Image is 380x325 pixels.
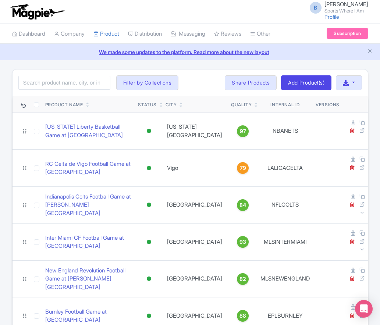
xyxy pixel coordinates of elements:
[8,4,65,20] img: logo-ab69f6fb50320c5b225c76a69d11143b.png
[225,75,277,90] a: Share Products
[128,24,162,44] a: Distribution
[163,224,228,261] td: [GEOGRAPHIC_DATA]
[145,163,153,174] div: Active
[231,199,255,211] a: 84
[258,260,313,297] td: MLSNEWENGLAND
[166,101,177,108] div: City
[145,311,153,321] div: Active
[45,101,83,108] div: Product Name
[163,113,228,150] td: [US_STATE][GEOGRAPHIC_DATA]
[45,193,132,218] a: Indianapolis Colts Football Game at [PERSON_NAME][GEOGRAPHIC_DATA]
[145,274,153,284] div: Active
[239,238,246,246] span: 93
[45,234,132,250] a: Inter Miami CF Football Game at [GEOGRAPHIC_DATA]
[4,48,376,56] a: We made some updates to the platform. Read more about the new layout
[231,162,255,174] a: 79
[231,310,255,322] a: 88
[239,312,246,320] span: 88
[324,8,368,13] small: Sports Where I Am
[12,24,45,44] a: Dashboard
[367,47,373,56] button: Close announcement
[310,2,322,14] span: B
[231,273,255,285] a: 82
[240,127,246,135] span: 97
[239,201,246,209] span: 84
[324,1,368,8] span: [PERSON_NAME]
[116,75,179,90] button: Filter by Collections
[281,75,331,90] a: Add Product(s)
[45,267,132,292] a: New England Revolution Football Game at [PERSON_NAME][GEOGRAPHIC_DATA]
[258,113,313,150] td: NBANETS
[305,1,368,13] a: B [PERSON_NAME] Sports Where I Am
[239,275,246,283] span: 82
[313,96,342,113] th: Versions
[171,24,205,44] a: Messaging
[145,126,153,136] div: Active
[45,308,132,324] a: Burnley Football Game at [GEOGRAPHIC_DATA]
[163,150,228,187] td: Vigo
[145,200,153,210] div: Active
[145,237,153,247] div: Active
[214,24,241,44] a: Reviews
[231,125,255,137] a: 97
[250,24,270,44] a: Other
[231,101,252,108] div: Quality
[231,236,255,248] a: 93
[240,164,246,172] span: 79
[45,160,132,176] a: RC Celta de Vigo Football Game at [GEOGRAPHIC_DATA]
[138,101,157,108] div: Status
[45,123,132,139] a: [US_STATE] Liberty Basketball Game at [GEOGRAPHIC_DATA]
[163,260,228,297] td: [GEOGRAPHIC_DATA]
[258,224,313,261] td: MLSINTERMIAMI
[54,24,85,44] a: Company
[93,24,119,44] a: Product
[258,186,313,224] td: NFLCOLTS
[163,186,228,224] td: [GEOGRAPHIC_DATA]
[258,96,313,113] th: Internal ID
[327,28,368,39] a: Subscription
[258,150,313,187] td: LALIGACELTA
[18,76,110,90] input: Search product name, city, or interal id
[324,14,339,20] a: Profile
[355,300,373,318] div: Open Intercom Messenger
